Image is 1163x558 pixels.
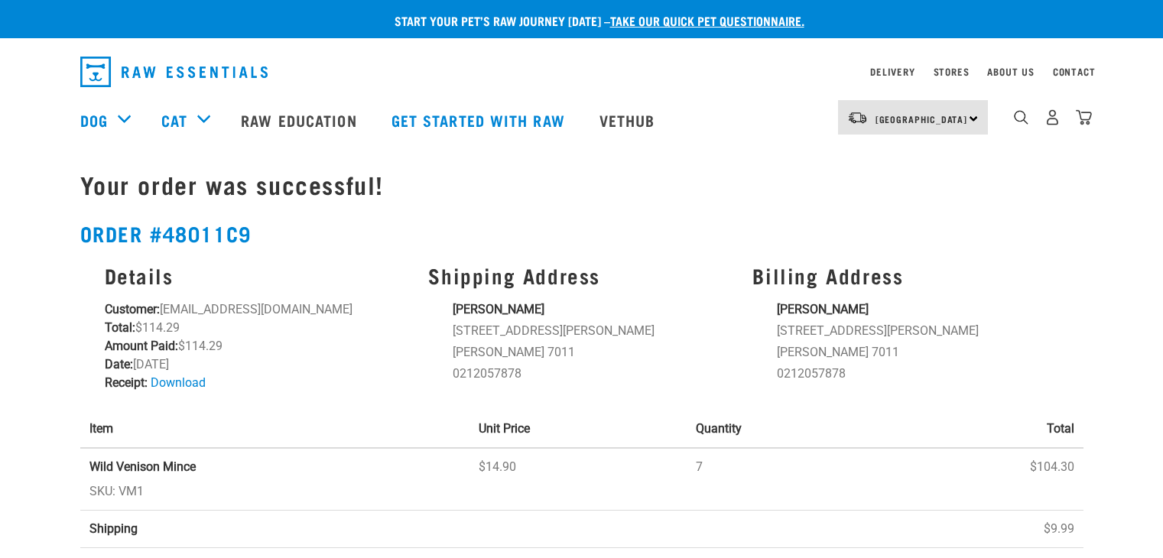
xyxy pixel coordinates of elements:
li: 0212057878 [777,365,1058,383]
a: Download [151,375,206,390]
strong: Amount Paid: [105,339,178,353]
img: home-icon-1@2x.png [1014,110,1028,125]
th: Quantity [687,410,887,448]
nav: dropdown navigation [68,50,1096,93]
a: Vethub [584,89,674,151]
li: [PERSON_NAME] 7011 [453,343,734,362]
li: 0212057878 [453,365,734,383]
a: Raw Education [226,89,375,151]
a: Dog [80,109,108,131]
strong: Shipping [89,521,138,536]
img: user.png [1044,109,1061,125]
td: 7 [687,448,887,511]
img: Raw Essentials Logo [80,57,268,87]
h3: Shipping Address [428,264,734,287]
li: [STREET_ADDRESS][PERSON_NAME] [777,322,1058,340]
a: take our quick pet questionnaire. [610,17,804,24]
a: Delivery [870,69,914,74]
li: [PERSON_NAME] 7011 [777,343,1058,362]
th: Item [80,410,469,448]
h1: Your order was successful! [80,170,1083,198]
strong: Wild Venison Mince [89,459,196,474]
strong: [PERSON_NAME] [777,302,869,316]
th: Unit Price [469,410,687,448]
td: $9.99 [887,511,1083,548]
td: SKU: VM1 [80,448,469,511]
h2: Order #48011c9 [80,222,1083,245]
strong: [PERSON_NAME] [453,302,544,316]
img: van-moving.png [847,111,868,125]
strong: Receipt: [105,375,148,390]
span: [GEOGRAPHIC_DATA] [875,116,968,122]
a: Stores [934,69,970,74]
td: $104.30 [887,448,1083,511]
strong: Date: [105,357,133,371]
h3: Billing Address [752,264,1058,287]
a: Cat [161,109,187,131]
td: $14.90 [469,448,687,511]
a: Get started with Raw [376,89,584,151]
a: About Us [987,69,1034,74]
a: Contact [1053,69,1096,74]
img: home-icon@2x.png [1076,109,1092,125]
h3: Details [105,264,411,287]
li: [STREET_ADDRESS][PERSON_NAME] [453,322,734,340]
div: [EMAIL_ADDRESS][DOMAIN_NAME] $114.29 $114.29 [DATE] [96,255,420,402]
th: Total [887,410,1083,448]
strong: Customer: [105,302,160,316]
strong: Total: [105,320,135,335]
